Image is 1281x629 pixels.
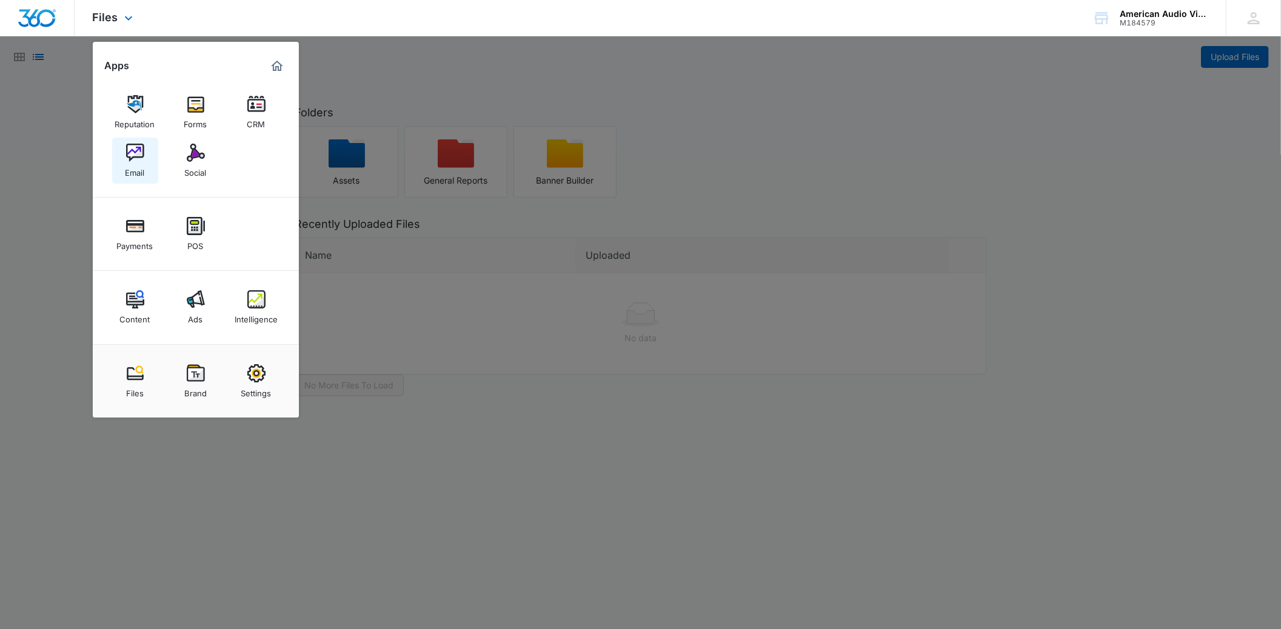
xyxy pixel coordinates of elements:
[112,89,158,135] a: Reputation
[173,284,219,330] a: Ads
[93,11,118,24] span: Files
[233,284,279,330] a: Intelligence
[173,138,219,184] a: Social
[233,89,279,135] a: CRM
[233,358,279,404] a: Settings
[117,235,153,251] div: Payments
[184,382,207,398] div: Brand
[126,382,144,398] div: Files
[125,162,145,178] div: Email
[1120,19,1208,27] div: account id
[120,308,150,324] div: Content
[112,358,158,404] a: Files
[112,138,158,184] a: Email
[115,113,155,129] div: Reputation
[184,113,207,129] div: Forms
[241,382,272,398] div: Settings
[188,235,204,251] div: POS
[112,284,158,330] a: Content
[112,211,158,257] a: Payments
[267,56,287,76] a: Marketing 360® Dashboard
[105,60,130,72] h2: Apps
[189,308,203,324] div: Ads
[247,113,266,129] div: CRM
[1120,9,1208,19] div: account name
[173,358,219,404] a: Brand
[185,162,207,178] div: Social
[173,211,219,257] a: POS
[235,308,278,324] div: Intelligence
[173,89,219,135] a: Forms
